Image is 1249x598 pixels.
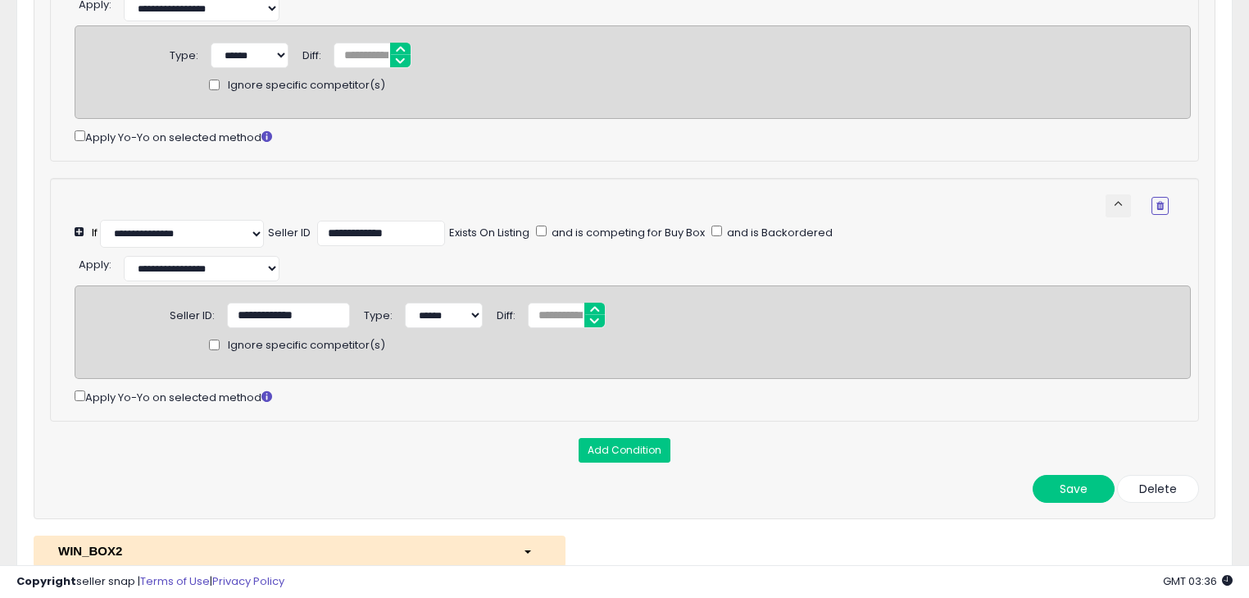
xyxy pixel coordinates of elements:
[579,438,670,463] button: Add Condition
[212,573,284,589] a: Privacy Policy
[228,78,385,94] span: Ignore specific competitor(s)
[46,542,511,559] div: WIN_BOX2
[79,257,109,272] span: Apply
[170,303,215,324] div: Seller ID:
[1110,196,1126,212] span: keyboard_arrow_up
[75,387,1191,406] div: Apply Yo-Yo on selected method
[34,536,565,566] button: WIN_BOX2
[228,338,385,354] span: Ignore specific competitor(s)
[16,573,76,589] strong: Copyright
[1106,194,1131,217] button: keyboard_arrow_up
[1117,475,1199,503] button: Delete
[1163,573,1233,589] span: 2025-08-15 03:36 GMT
[449,226,529,241] div: Exists On Listing
[16,574,284,590] div: seller snap | |
[170,43,198,64] div: Type:
[1033,475,1115,503] button: Save
[268,226,311,241] div: Seller ID
[724,225,833,240] span: and is Backordered
[1156,201,1164,211] i: Remove Condition
[140,573,210,589] a: Terms of Use
[549,225,705,240] span: and is competing for Buy Box
[364,303,393,324] div: Type:
[497,303,515,324] div: Diff:
[302,43,321,64] div: Diff:
[75,127,1191,146] div: Apply Yo-Yo on selected method
[79,252,111,273] div: :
